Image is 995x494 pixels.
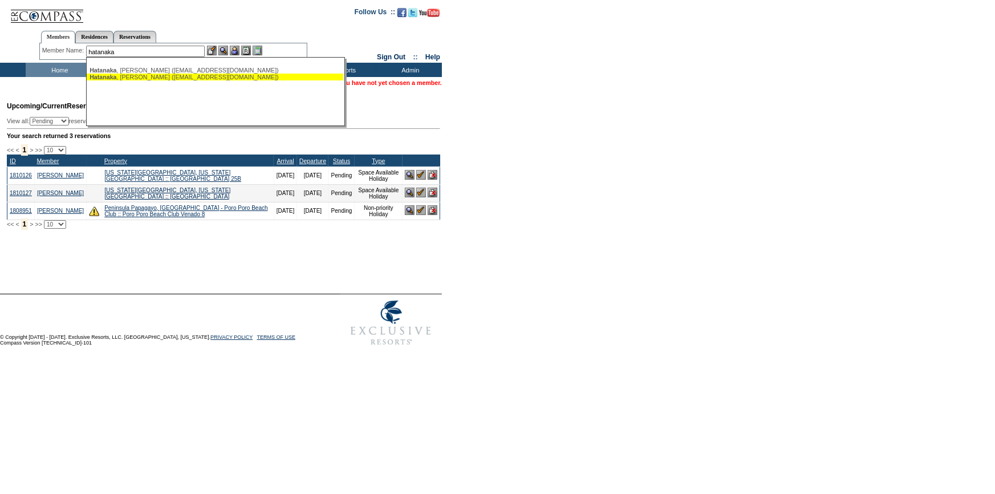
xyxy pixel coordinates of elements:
[405,188,415,197] img: View Reservation
[372,157,385,164] a: Type
[104,157,127,164] a: Property
[10,190,32,196] a: 1810127
[90,67,116,74] span: Hatanaka
[416,205,426,215] img: Confirm Reservation
[428,205,437,215] img: Cancel Reservation
[10,172,32,179] a: 1810126
[377,53,405,61] a: Sign Out
[428,188,437,197] img: Cancel Reservation
[328,184,355,202] td: Pending
[297,202,328,220] td: [DATE]
[413,53,418,61] span: ::
[419,9,440,17] img: Subscribe to our YouTube Channel
[405,205,415,215] img: View Reservation
[7,102,67,110] span: Upcoming/Current
[26,63,91,77] td: Home
[90,74,340,80] div: , [PERSON_NAME] ([EMAIL_ADDRESS][DOMAIN_NAME])
[37,172,84,179] a: [PERSON_NAME]
[408,11,417,18] a: Follow us on Twitter
[7,132,440,139] div: Your search returned 3 reservations
[376,63,442,77] td: Admin
[30,221,33,228] span: >
[7,221,14,228] span: <<
[397,11,407,18] a: Become our fan on Facebook
[355,167,403,184] td: Space Available Holiday
[10,208,32,214] a: 1808951
[104,205,267,217] a: Peninsula Papagayo, [GEOGRAPHIC_DATA] - Poro Poro Beach Club :: Poro Poro Beach Club Venado 8
[277,157,294,164] a: Arrival
[218,46,228,55] img: View
[35,221,42,228] span: >>
[7,147,14,153] span: <<
[297,167,328,184] td: [DATE]
[21,144,29,156] span: 1
[328,167,355,184] td: Pending
[210,334,253,340] a: PRIVACY POLICY
[90,67,340,74] div: , [PERSON_NAME] ([EMAIL_ADDRESS][DOMAIN_NAME])
[21,218,29,230] span: 1
[408,8,417,17] img: Follow us on Twitter
[355,202,403,220] td: Non-priority Holiday
[257,334,296,340] a: TERMS OF USE
[207,46,217,55] img: b_edit.gif
[7,117,290,125] div: View all: reservations owned by:
[405,170,415,180] img: View Reservation
[241,46,251,55] img: Reservations
[425,53,440,61] a: Help
[299,157,326,164] a: Departure
[333,157,350,164] a: Status
[7,102,110,110] span: Reservations
[230,46,239,55] img: Impersonate
[37,190,84,196] a: [PERSON_NAME]
[15,147,19,153] span: <
[339,79,442,86] span: You have not yet chosen a member.
[36,157,59,164] a: Member
[274,167,297,184] td: [DATE]
[35,147,42,153] span: >>
[30,147,33,153] span: >
[75,31,113,43] a: Residences
[37,208,84,214] a: [PERSON_NAME]
[355,7,395,21] td: Follow Us ::
[42,46,86,55] div: Member Name:
[274,202,297,220] td: [DATE]
[419,11,440,18] a: Subscribe to our YouTube Channel
[340,294,442,351] img: Exclusive Resorts
[416,170,426,180] img: Confirm Reservation
[416,188,426,197] img: Confirm Reservation
[41,31,76,43] a: Members
[397,8,407,17] img: Become our fan on Facebook
[253,46,262,55] img: b_calculator.gif
[104,187,230,200] a: [US_STATE][GEOGRAPHIC_DATA], [US_STATE][GEOGRAPHIC_DATA] :: [GEOGRAPHIC_DATA]
[89,206,99,216] img: There are insufficient days and/or tokens to cover this reservation
[328,202,355,220] td: Pending
[104,169,241,182] a: [US_STATE][GEOGRAPHIC_DATA], [US_STATE][GEOGRAPHIC_DATA] :: [GEOGRAPHIC_DATA] 25B
[274,184,297,202] td: [DATE]
[10,157,16,164] a: ID
[113,31,156,43] a: Reservations
[90,74,116,80] span: Hatanaka
[297,184,328,202] td: [DATE]
[355,184,403,202] td: Space Available Holiday
[428,170,437,180] img: Cancel Reservation
[15,221,19,228] span: <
